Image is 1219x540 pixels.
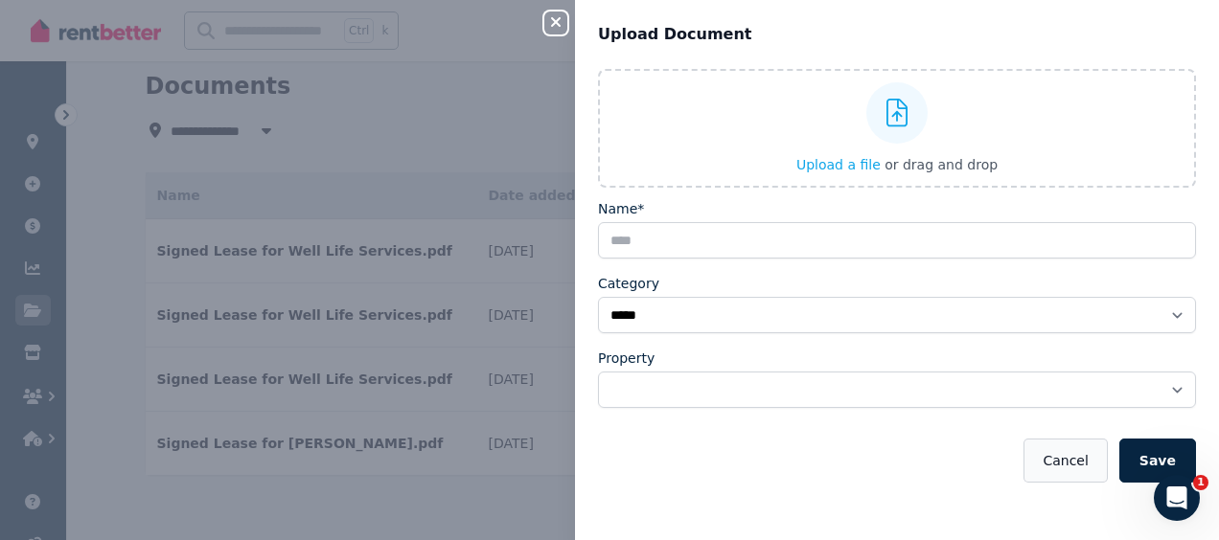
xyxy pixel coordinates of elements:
span: 1 [1193,475,1208,490]
button: Save [1119,439,1196,483]
label: Property [598,349,655,368]
button: Upload a file or drag and drop [796,155,998,174]
label: Name* [598,199,644,218]
span: Upload a file [796,157,881,172]
iframe: Intercom live chat [1154,475,1200,521]
span: or drag and drop [885,157,998,172]
button: Cancel [1023,439,1107,483]
span: Upload Document [598,23,751,46]
label: Category [598,274,659,293]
